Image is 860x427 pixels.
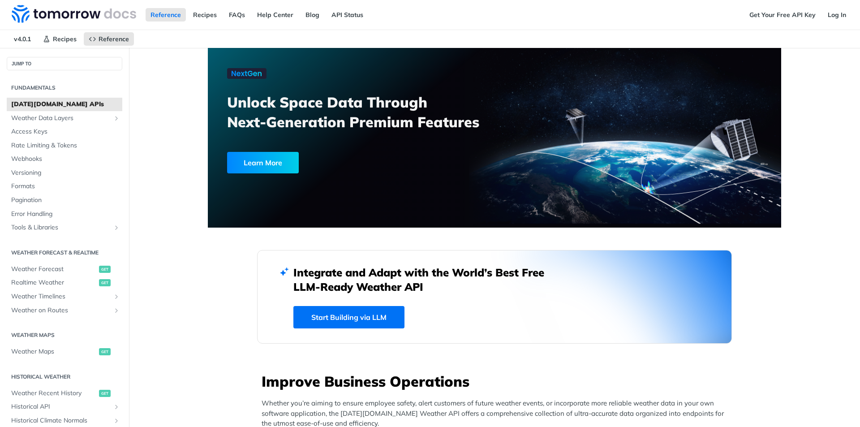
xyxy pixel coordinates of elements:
a: API Status [327,8,368,22]
img: Tomorrow.io Weather API Docs [12,5,136,23]
h3: Improve Business Operations [262,371,732,391]
span: Weather Timelines [11,292,111,301]
span: Weather Forecast [11,265,97,274]
button: Show subpages for Historical Climate Normals [113,417,120,424]
span: Weather Maps [11,347,97,356]
h2: Weather Maps [7,331,122,339]
h2: Weather Forecast & realtime [7,249,122,257]
a: Get Your Free API Key [744,8,821,22]
span: get [99,266,111,273]
a: Weather Recent Historyget [7,387,122,400]
span: get [99,279,111,286]
a: Weather TimelinesShow subpages for Weather Timelines [7,290,122,303]
button: Show subpages for Tools & Libraries [113,224,120,231]
a: Reference [146,8,186,22]
span: v4.0.1 [9,32,36,46]
h2: Integrate and Adapt with the World’s Best Free LLM-Ready Weather API [293,265,558,294]
div: Learn More [227,152,299,173]
span: Reference [99,35,129,43]
img: NextGen [227,68,267,79]
a: Webhooks [7,152,122,166]
span: Error Handling [11,210,120,219]
a: Start Building via LLM [293,306,404,328]
span: Rate Limiting & Tokens [11,141,120,150]
span: get [99,390,111,397]
a: Learn More [227,152,449,173]
button: Show subpages for Weather on Routes [113,307,120,314]
a: Log In [823,8,851,22]
span: Weather on Routes [11,306,111,315]
span: Historical Climate Normals [11,416,111,425]
span: Weather Data Layers [11,114,111,123]
a: Error Handling [7,207,122,221]
span: Realtime Weather [11,278,97,287]
span: Access Keys [11,127,120,136]
a: Formats [7,180,122,193]
a: Recipes [188,8,222,22]
span: [DATE][DOMAIN_NAME] APIs [11,100,120,109]
a: Pagination [7,194,122,207]
button: Show subpages for Historical API [113,403,120,410]
span: Webhooks [11,155,120,164]
a: Help Center [252,8,298,22]
button: JUMP TO [7,57,122,70]
a: Access Keys [7,125,122,138]
span: Weather Recent History [11,389,97,398]
span: Formats [11,182,120,191]
a: Blog [301,8,324,22]
span: Tools & Libraries [11,223,111,232]
span: Recipes [53,35,77,43]
span: Versioning [11,168,120,177]
h3: Unlock Space Data Through Next-Generation Premium Features [227,92,504,132]
a: Versioning [7,166,122,180]
a: Historical APIShow subpages for Historical API [7,400,122,414]
a: FAQs [224,8,250,22]
span: get [99,348,111,355]
a: Weather Data LayersShow subpages for Weather Data Layers [7,112,122,125]
span: Pagination [11,196,120,205]
a: Tools & LibrariesShow subpages for Tools & Libraries [7,221,122,234]
h2: Fundamentals [7,84,122,92]
span: Historical API [11,402,111,411]
a: Recipes [38,32,82,46]
button: Show subpages for Weather Data Layers [113,115,120,122]
a: Realtime Weatherget [7,276,122,289]
button: Show subpages for Weather Timelines [113,293,120,300]
a: Weather Mapsget [7,345,122,358]
a: Reference [84,32,134,46]
h2: Historical Weather [7,373,122,381]
a: Rate Limiting & Tokens [7,139,122,152]
a: Weather Forecastget [7,263,122,276]
a: Weather on RoutesShow subpages for Weather on Routes [7,304,122,317]
a: [DATE][DOMAIN_NAME] APIs [7,98,122,111]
